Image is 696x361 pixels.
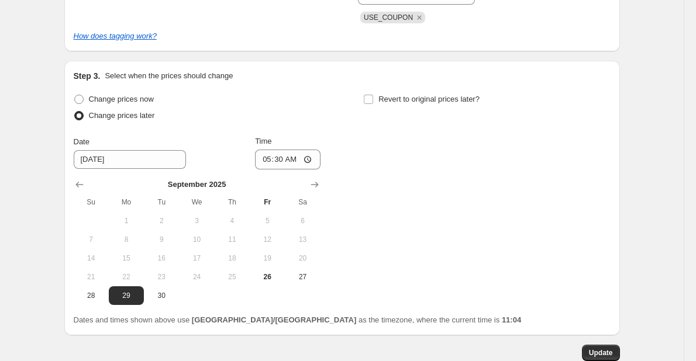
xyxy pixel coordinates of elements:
[179,249,214,268] button: Wednesday September 17 2025
[215,211,250,230] button: Thursday September 4 2025
[582,345,620,361] button: Update
[144,211,179,230] button: Tuesday September 2 2025
[105,70,233,82] p: Select when the prices should change
[149,216,174,225] span: 2
[74,150,186,169] input: 9/26/2025
[255,137,271,145] span: Time
[250,249,285,268] button: Friday September 19 2025
[74,286,109,305] button: Sunday September 28 2025
[219,197,245,207] span: Th
[250,193,285,211] th: Friday
[250,230,285,249] button: Friday September 12 2025
[74,315,522,324] span: Dates and times shown above use as the timezone, where the current time is
[184,235,209,244] span: 10
[285,230,320,249] button: Saturday September 13 2025
[149,254,174,263] span: 16
[254,272,280,282] span: 26
[78,254,104,263] span: 14
[192,315,356,324] b: [GEOGRAPHIC_DATA]/[GEOGRAPHIC_DATA]
[290,235,315,244] span: 13
[109,193,144,211] th: Monday
[184,197,209,207] span: We
[109,211,144,230] button: Monday September 1 2025
[78,272,104,282] span: 21
[254,235,280,244] span: 12
[144,286,179,305] button: Tuesday September 30 2025
[113,291,139,300] span: 29
[254,254,280,263] span: 19
[285,211,320,230] button: Saturday September 6 2025
[254,197,280,207] span: Fr
[255,150,321,169] input: 12:00
[215,249,250,268] button: Thursday September 18 2025
[215,268,250,286] button: Thursday September 25 2025
[78,291,104,300] span: 28
[184,272,209,282] span: 24
[285,268,320,286] button: Saturday September 27 2025
[78,197,104,207] span: Su
[109,230,144,249] button: Monday September 8 2025
[144,193,179,211] th: Tuesday
[414,12,425,23] button: Remove USE_COUPON
[378,95,480,103] span: Revert to original prices later?
[149,235,174,244] span: 9
[589,348,613,357] span: Update
[113,272,139,282] span: 22
[144,249,179,268] button: Tuesday September 16 2025
[74,137,89,146] span: Date
[290,272,315,282] span: 27
[184,216,209,225] span: 3
[179,230,214,249] button: Wednesday September 10 2025
[179,268,214,286] button: Wednesday September 24 2025
[502,315,521,324] b: 11:04
[89,111,155,120] span: Change prices later
[74,268,109,286] button: Sunday September 21 2025
[184,254,209,263] span: 17
[254,216,280,225] span: 5
[219,216,245,225] span: 4
[215,193,250,211] th: Thursday
[306,176,323,193] button: Show next month, October 2025
[285,193,320,211] th: Saturday
[74,32,157,40] a: How does tagging work?
[215,230,250,249] button: Thursday September 11 2025
[290,197,315,207] span: Sa
[285,249,320,268] button: Saturday September 20 2025
[89,95,154,103] span: Change prices now
[219,254,245,263] span: 18
[113,216,139,225] span: 1
[113,235,139,244] span: 8
[149,291,174,300] span: 30
[113,254,139,263] span: 15
[78,235,104,244] span: 7
[290,254,315,263] span: 20
[290,216,315,225] span: 6
[74,70,101,82] h2: Step 3.
[74,249,109,268] button: Sunday September 14 2025
[71,176,88,193] button: Show previous month, August 2025
[144,230,179,249] button: Tuesday September 9 2025
[74,193,109,211] th: Sunday
[219,272,245,282] span: 25
[219,235,245,244] span: 11
[113,197,139,207] span: Mo
[250,211,285,230] button: Friday September 5 2025
[179,211,214,230] button: Wednesday September 3 2025
[144,268,179,286] button: Tuesday September 23 2025
[149,197,174,207] span: Tu
[179,193,214,211] th: Wednesday
[109,268,144,286] button: Monday September 22 2025
[109,249,144,268] button: Monday September 15 2025
[74,230,109,249] button: Sunday September 7 2025
[149,272,174,282] span: 23
[364,13,413,22] span: USE_COUPON
[109,286,144,305] button: Monday September 29 2025
[250,268,285,286] button: Today Friday September 26 2025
